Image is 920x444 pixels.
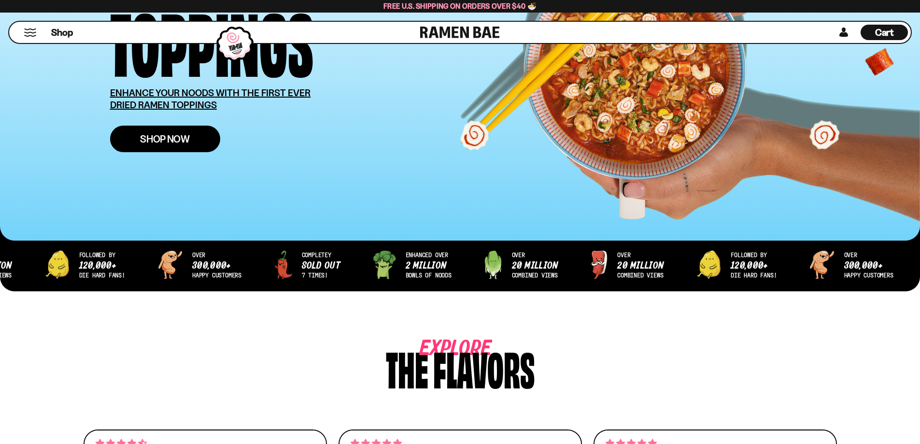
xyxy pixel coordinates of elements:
div: flavors [433,344,535,390]
span: Shop [51,26,73,39]
div: Cart [861,22,908,43]
u: ENHANCE YOUR NOODS WITH THE FIRST EVER DRIED RAMEN TOPPINGS [110,87,311,111]
span: Free U.S. Shipping on Orders over $40 🍜 [383,1,537,11]
a: Shop Now [110,126,220,152]
span: Cart [875,27,894,38]
button: Mobile Menu Trigger [24,29,37,37]
span: Shop Now [140,134,190,144]
span: Explore [420,344,462,354]
div: The [386,344,428,390]
a: Shop [51,25,73,40]
div: Toppings [110,6,313,72]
